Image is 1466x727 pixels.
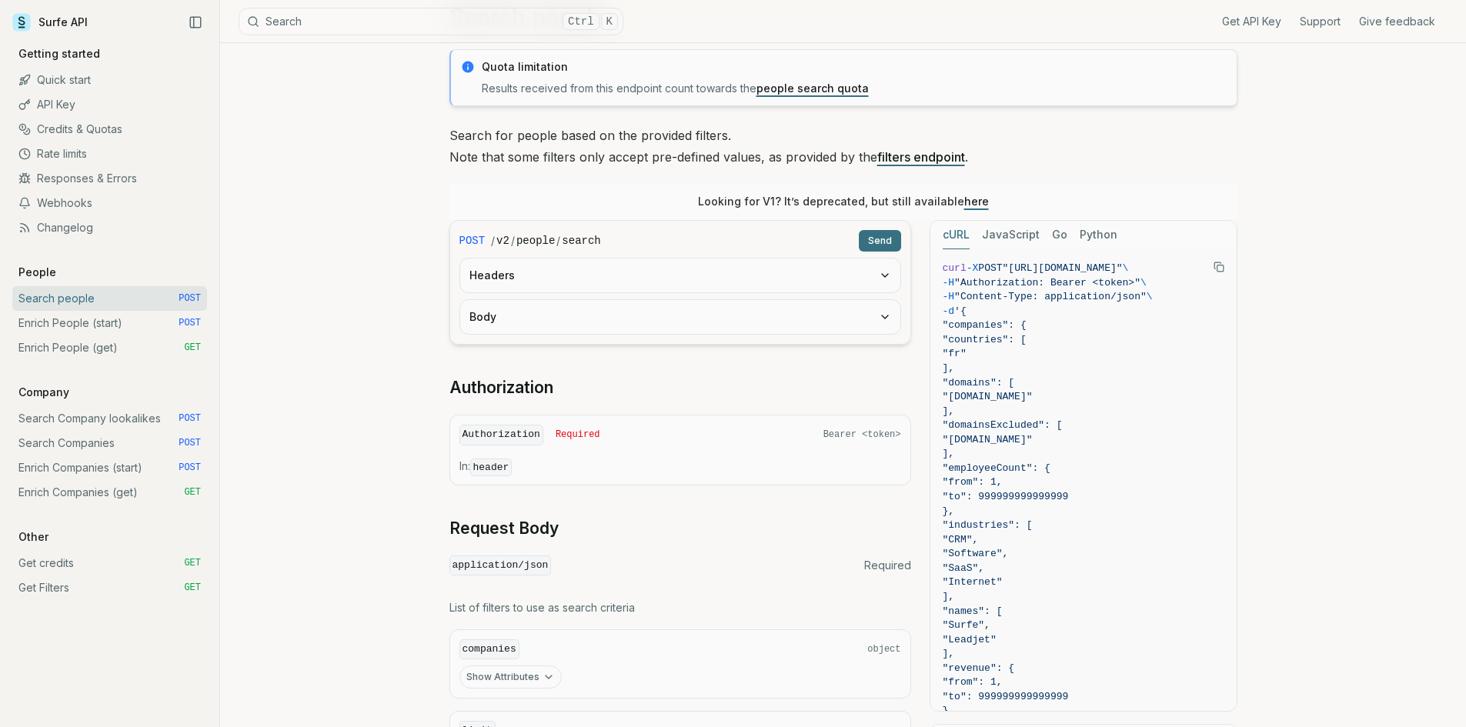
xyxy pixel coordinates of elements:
[943,634,997,645] span: "Leadjet"
[943,491,1069,502] span: "to": 999999999999999
[1147,291,1153,302] span: \
[943,462,1050,474] span: "employeeCount": {
[12,286,207,311] a: Search people POST
[449,377,553,399] a: Authorization
[12,529,55,545] p: Other
[943,405,955,417] span: ],
[943,648,955,659] span: ],
[943,505,955,517] span: },
[943,605,1003,617] span: "names": [
[459,459,901,475] p: In:
[184,11,207,34] button: Collapse Sidebar
[449,600,911,615] p: List of filters to use as search criteria
[943,534,979,545] span: "CRM",
[556,429,600,441] span: Required
[964,195,989,208] a: here
[460,258,900,292] button: Headers
[459,639,519,660] code: companies
[943,705,949,716] span: }
[601,13,618,30] kbd: K
[1123,262,1129,274] span: \
[943,221,970,249] button: cURL
[12,311,207,335] a: Enrich People (start) POST
[179,292,201,305] span: POST
[943,448,955,459] span: ],
[859,230,901,252] button: Send
[954,305,967,317] span: '{
[1359,14,1435,29] a: Give feedback
[943,319,1027,331] span: "companies": {
[943,519,1033,531] span: "industries": [
[943,434,1033,445] span: "[DOMAIN_NAME]"
[12,215,207,240] a: Changelog
[1003,262,1123,274] span: "[URL][DOMAIN_NAME]"
[943,348,967,359] span: "fr"
[562,233,600,248] code: search
[756,82,869,95] a: people search quota
[12,265,62,280] p: People
[459,665,562,689] button: Show Attributes
[12,191,207,215] a: Webhooks
[943,562,985,574] span: "SaaS",
[179,437,201,449] span: POST
[1222,14,1281,29] a: Get API Key
[943,591,955,602] span: ],
[1300,14,1341,29] a: Support
[12,11,88,34] a: Surfe API
[943,362,955,374] span: ],
[12,117,207,142] a: Credits & Quotas
[943,391,1033,402] span: "[DOMAIN_NAME]"
[943,576,1003,588] span: "Internet"
[179,317,201,329] span: POST
[12,335,207,360] a: Enrich People (get) GET
[12,166,207,191] a: Responses & Errors
[12,68,207,92] a: Quick start
[12,46,106,62] p: Getting started
[877,149,965,165] a: filters endpoint
[1052,221,1067,249] button: Go
[943,476,1003,488] span: "from": 1,
[943,419,1063,431] span: "domainsExcluded": [
[12,385,75,400] p: Company
[12,92,207,117] a: API Key
[1207,255,1231,278] button: Copy Text
[954,291,1147,302] span: "Content-Type: application/json"
[459,425,543,445] code: Authorization
[12,551,207,575] a: Get credits GET
[943,277,955,288] span: -H
[943,291,955,302] span: -H
[511,233,515,248] span: /
[184,582,201,594] span: GET
[943,262,967,274] span: curl
[184,342,201,354] span: GET
[967,262,979,274] span: -X
[943,548,1009,559] span: "Software",
[982,221,1040,249] button: JavaScript
[943,305,955,317] span: -d
[496,233,509,248] code: v2
[1080,221,1117,249] button: Python
[12,406,207,431] a: Search Company lookalikes POST
[823,429,901,441] span: Bearer <token>
[239,8,623,35] button: SearchCtrlK
[1140,277,1147,288] span: \
[943,691,1069,702] span: "to": 999999999999999
[12,480,207,505] a: Enrich Companies (get) GET
[449,518,559,539] a: Request Body
[459,233,486,248] span: POST
[460,300,900,334] button: Body
[12,142,207,166] a: Rate limits
[978,262,1002,274] span: POST
[864,558,911,573] span: Required
[516,233,555,248] code: people
[482,81,1227,96] p: Results received from this endpoint count towards the
[943,334,1027,345] span: "countries": [
[184,557,201,569] span: GET
[482,59,1227,75] p: Quota limitation
[556,233,560,248] span: /
[179,462,201,474] span: POST
[943,619,990,631] span: "Surfe",
[470,459,513,476] code: header
[449,125,1237,168] p: Search for people based on the provided filters. Note that some filters only accept pre-defined v...
[449,555,552,576] code: application/json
